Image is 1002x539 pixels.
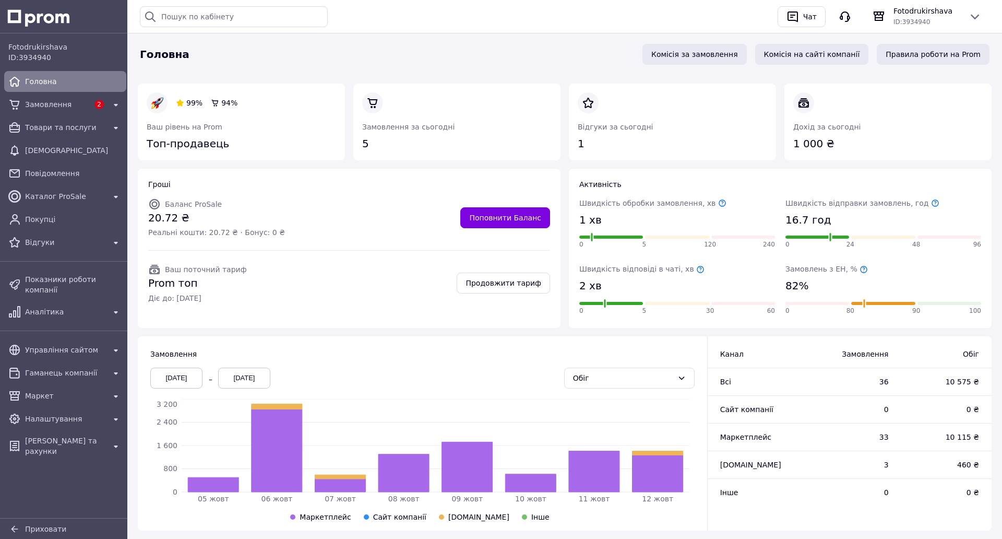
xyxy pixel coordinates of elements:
span: 33 [815,432,888,442]
span: Prom топ [148,276,247,291]
span: 10 575 ₴ [910,377,979,387]
tspan: 06 жовт [261,495,293,503]
span: [DOMAIN_NAME] [720,461,781,469]
span: Сайт компанії [373,513,426,521]
div: [DATE] [218,368,270,389]
span: Fotodrukirshava [893,6,960,16]
span: Аналітика [25,307,105,317]
span: Інше [720,488,738,497]
input: Пошук по кабінету [140,6,328,27]
span: Баланс ProSale [165,200,222,208]
div: Чат [801,9,819,25]
span: Маркетплейс [720,433,771,441]
span: 90 [912,307,920,315]
a: Правила роботи на Prom [877,44,989,65]
span: 80 [846,307,854,315]
span: Показники роботи компанії [25,274,122,295]
a: Продовжити тариф [457,273,550,294]
span: 16.7 год [785,213,831,228]
tspan: 2 400 [157,418,177,426]
span: ID: 3934940 [8,53,51,62]
span: Головна [25,76,122,87]
span: Швидкість обробки замовлення, хв [579,199,726,207]
span: 99% [186,99,202,107]
span: 30 [706,307,714,315]
span: Обіг [910,349,979,359]
span: Відгуки [25,237,105,248]
span: 240 [763,240,775,249]
span: 82% [785,278,808,294]
span: Гаманець компанії [25,368,105,378]
span: Покупці [25,214,122,225]
span: Замовлення [25,99,89,110]
span: 48 [912,240,920,249]
tspan: 0 [173,488,177,496]
span: 0 [579,240,583,249]
span: 94% [221,99,237,107]
a: Комісія за замовлення [642,44,747,65]
tspan: 07 жовт [325,495,356,503]
tspan: 3 200 [157,400,177,408]
span: 2 [94,100,104,109]
div: Обіг [573,372,673,384]
span: Управління сайтом [25,345,105,355]
span: Канал [720,350,744,358]
span: Сайт компанії [720,405,773,414]
span: 60 [767,307,775,315]
span: 0 [579,307,583,315]
span: Реальні кошти: 20.72 ₴ · Бонус: 0 ₴ [148,227,285,238]
span: Замовлень з ЕН, % [785,265,868,273]
a: Комісія на сайті компанії [755,44,869,65]
span: 0 ₴ [910,487,979,498]
tspan: 11 жовт [579,495,610,503]
span: Повідомлення [25,168,122,179]
span: Fotodrukirshava [8,42,122,52]
span: 36 [815,377,888,387]
span: 120 [704,240,716,249]
span: Приховати [25,525,66,533]
span: Швидкість відправки замовлень, год [785,199,939,207]
span: Швидкість відповіді в чаті, хв [579,265,705,273]
span: Товари та послуги [25,122,105,133]
span: 0 [815,404,888,415]
div: [DATE] [150,368,202,389]
span: Каталог ProSale [25,191,105,202]
tspan: 10 жовт [515,495,546,503]
span: 1 хв [579,213,602,228]
span: Ваш поточний тариф [165,265,247,274]
button: Чат [778,6,826,27]
tspan: 08 жовт [388,495,420,503]
span: Інше [531,513,550,521]
span: 24 [846,240,854,249]
tspan: 05 жовт [198,495,229,503]
span: Всi [720,378,731,386]
span: 3 [815,460,888,470]
span: 5 [642,307,647,315]
span: 20.72 ₴ [148,210,285,226]
span: Гроші [148,180,171,189]
span: Замовлення [150,350,197,358]
span: 100 [969,307,981,315]
span: 0 [785,240,790,249]
span: 5 [642,240,647,249]
span: 460 ₴ [910,460,979,470]
tspan: 12 жовт [642,495,673,503]
span: Замовлення [815,349,888,359]
span: 0 ₴ [910,404,979,415]
tspan: 1 600 [157,441,177,450]
tspan: 09 жовт [451,495,483,503]
tspan: 800 [163,464,177,473]
span: 2 хв [579,278,602,294]
span: 10 115 ₴ [910,432,979,442]
span: 96 [973,240,981,249]
span: [PERSON_NAME] та рахунки [25,436,105,456]
span: Налаштування [25,414,105,424]
span: Діє до: [DATE] [148,293,247,303]
span: Маркетплейс [300,513,351,521]
span: Головна [140,47,189,62]
span: ID: 3934940 [893,18,930,26]
span: [DEMOGRAPHIC_DATA] [25,145,122,156]
span: [DOMAIN_NAME] [448,513,509,521]
span: 0 [815,487,888,498]
a: Поповнити Баланс [460,207,550,228]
